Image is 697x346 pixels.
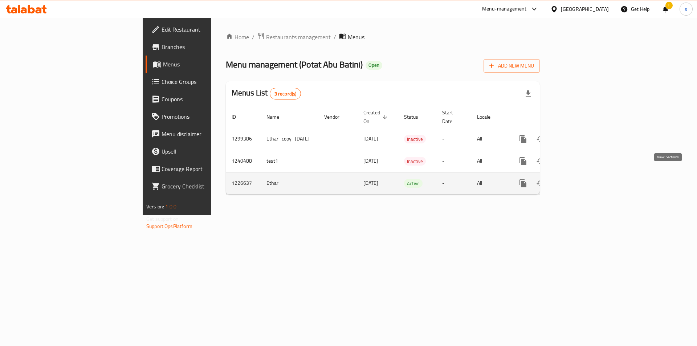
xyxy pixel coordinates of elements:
[404,179,423,188] span: Active
[226,106,590,195] table: enhanced table
[514,130,532,148] button: more
[162,147,253,156] span: Upsell
[162,77,253,86] span: Choice Groups
[146,38,259,56] a: Branches
[162,95,253,103] span: Coupons
[363,178,378,188] span: [DATE]
[261,150,318,172] td: test1
[226,32,540,42] nav: breadcrumb
[404,135,426,143] span: Inactive
[514,175,532,192] button: more
[442,108,462,126] span: Start Date
[146,108,259,125] a: Promotions
[404,157,426,166] span: Inactive
[509,106,590,128] th: Actions
[436,150,471,172] td: -
[270,88,301,99] div: Total records count
[146,143,259,160] a: Upsell
[257,32,331,42] a: Restaurants management
[324,113,349,121] span: Vendor
[146,214,180,224] span: Get support on:
[162,42,253,51] span: Branches
[266,33,331,41] span: Restaurants management
[165,202,176,211] span: 1.0.0
[261,128,318,150] td: Ethar_copy_[DATE]
[484,59,540,73] button: Add New Menu
[366,62,382,68] span: Open
[436,128,471,150] td: -
[477,113,500,121] span: Locale
[146,202,164,211] span: Version:
[532,152,549,170] button: Change Status
[163,60,253,69] span: Menus
[489,61,534,70] span: Add New Menu
[348,33,364,41] span: Menus
[162,182,253,191] span: Grocery Checklist
[436,172,471,194] td: -
[162,25,253,34] span: Edit Restaurant
[482,5,527,13] div: Menu-management
[514,152,532,170] button: more
[471,128,509,150] td: All
[266,113,289,121] span: Name
[146,160,259,178] a: Coverage Report
[363,156,378,166] span: [DATE]
[519,85,537,102] div: Export file
[226,56,363,73] span: Menu management ( Potat Abu Batini )
[532,130,549,148] button: Change Status
[232,87,301,99] h2: Menus List
[146,56,259,73] a: Menus
[162,112,253,121] span: Promotions
[146,221,192,231] a: Support.OpsPlatform
[146,178,259,195] a: Grocery Checklist
[561,5,609,13] div: [GEOGRAPHIC_DATA]
[146,90,259,108] a: Coupons
[404,113,428,121] span: Status
[270,90,301,97] span: 3 record(s)
[366,61,382,70] div: Open
[146,21,259,38] a: Edit Restaurant
[334,33,336,41] li: /
[261,172,318,194] td: Ethar
[232,113,245,121] span: ID
[471,172,509,194] td: All
[685,5,687,13] span: s
[146,73,259,90] a: Choice Groups
[363,134,378,143] span: [DATE]
[532,175,549,192] button: Change Status
[146,125,259,143] a: Menu disclaimer
[471,150,509,172] td: All
[162,164,253,173] span: Coverage Report
[363,108,390,126] span: Created On
[162,130,253,138] span: Menu disclaimer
